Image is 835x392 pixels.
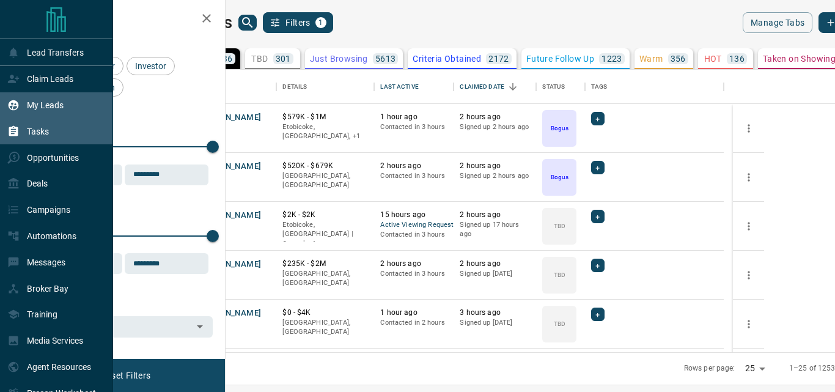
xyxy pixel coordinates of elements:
[282,171,368,190] p: [GEOGRAPHIC_DATA], [GEOGRAPHIC_DATA]
[740,217,758,235] button: more
[282,210,368,220] p: $2K - $2K
[740,315,758,333] button: more
[380,269,447,279] p: Contacted in 3 hours
[375,54,396,63] p: 5613
[127,57,175,75] div: Investor
[591,308,604,321] div: +
[380,70,418,104] div: Last Active
[380,161,447,171] p: 2 hours ago
[460,259,530,269] p: 2 hours ago
[282,122,368,141] p: Toronto
[460,122,530,132] p: Signed up 2 hours ago
[585,70,724,104] div: Tags
[595,161,600,174] span: +
[380,308,447,318] p: 1 hour ago
[282,161,368,171] p: $520K - $679K
[197,112,261,124] button: [PERSON_NAME]
[729,54,745,63] p: 136
[536,70,585,104] div: Status
[282,269,368,288] p: [GEOGRAPHIC_DATA], [GEOGRAPHIC_DATA]
[460,161,530,171] p: 2 hours ago
[460,210,530,220] p: 2 hours ago
[595,210,600,223] span: +
[595,259,600,272] span: +
[191,318,208,335] button: Open
[374,70,454,104] div: Last Active
[740,266,758,284] button: more
[380,210,447,220] p: 15 hours ago
[684,363,735,374] p: Rows per page:
[380,112,447,122] p: 1 hour ago
[551,124,568,133] p: Bogus
[310,54,368,63] p: Just Browsing
[197,161,261,172] button: [PERSON_NAME]
[740,360,770,377] div: 25
[591,161,604,174] div: +
[671,54,686,63] p: 356
[591,112,604,125] div: +
[282,70,307,104] div: Details
[601,54,622,63] p: 1223
[460,269,530,279] p: Signed up [DATE]
[282,112,368,122] p: $579K - $1M
[454,70,536,104] div: Claimed Date
[197,210,261,221] button: [PERSON_NAME]
[460,318,530,328] p: Signed up [DATE]
[263,12,333,33] button: Filters1
[413,54,481,63] p: Criteria Obtained
[282,259,368,269] p: $235K - $2M
[554,270,565,279] p: TBD
[380,171,447,181] p: Contacted in 3 hours
[591,210,604,223] div: +
[191,70,276,104] div: Name
[554,319,565,328] p: TBD
[595,113,600,125] span: +
[554,221,565,231] p: TBD
[93,365,158,386] button: Reset Filters
[276,54,291,63] p: 301
[639,54,663,63] p: Warm
[591,259,604,272] div: +
[504,78,521,95] button: Sort
[460,112,530,122] p: 2 hours ago
[380,122,447,132] p: Contacted in 3 hours
[704,54,722,63] p: HOT
[591,70,607,104] div: Tags
[282,318,368,337] p: [GEOGRAPHIC_DATA], [GEOGRAPHIC_DATA]
[460,70,504,104] div: Claimed Date
[282,220,368,249] p: Toronto
[380,318,447,328] p: Contacted in 2 hours
[131,61,171,71] span: Investor
[460,308,530,318] p: 3 hours ago
[197,259,261,270] button: [PERSON_NAME]
[317,18,325,27] span: 1
[551,172,568,182] p: Bogus
[595,308,600,320] span: +
[542,70,565,104] div: Status
[380,259,447,269] p: 2 hours ago
[460,220,530,239] p: Signed up 17 hours ago
[526,54,594,63] p: Future Follow Up
[743,12,812,33] button: Manage Tabs
[276,70,374,104] div: Details
[460,171,530,181] p: Signed up 2 hours ago
[380,230,447,240] p: Contacted in 3 hours
[740,119,758,138] button: more
[282,308,368,318] p: $0 - $4K
[238,15,257,31] button: search button
[197,308,261,319] button: [PERSON_NAME]
[488,54,509,63] p: 2172
[740,168,758,187] button: more
[380,220,447,231] span: Active Viewing Request
[251,54,268,63] p: TBD
[39,12,213,27] h2: Filters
